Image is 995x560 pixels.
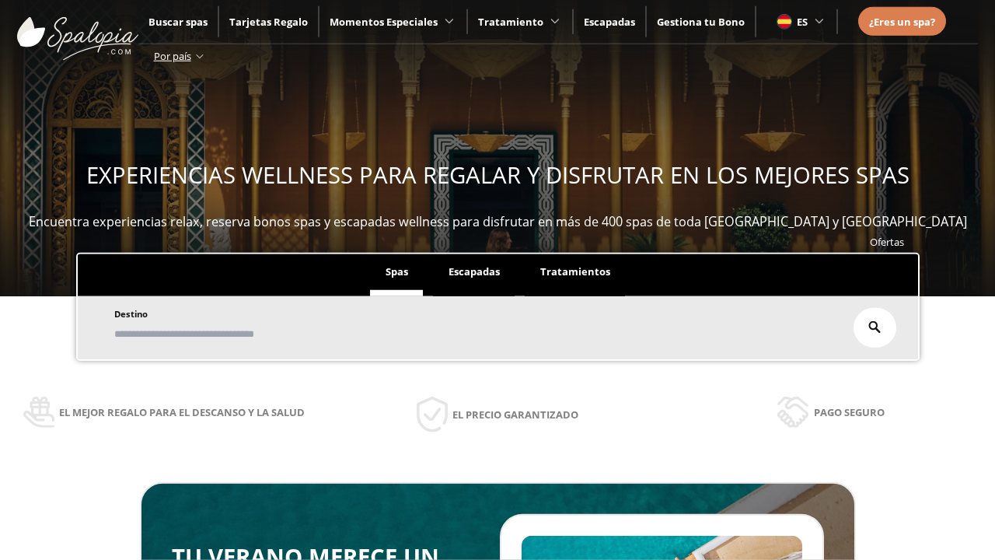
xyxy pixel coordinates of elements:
[814,404,885,421] span: Pago seguro
[59,404,305,421] span: El mejor regalo para el descanso y la salud
[29,213,967,230] span: Encuentra experiencias relax, reserva bonos spas y escapadas wellness para disfrutar en más de 40...
[657,15,745,29] a: Gestiona tu Bono
[869,15,935,29] span: ¿Eres un spa?
[584,15,635,29] a: Escapadas
[86,159,909,191] span: EXPERIENCIAS WELLNESS PARA REGALAR Y DISFRUTAR EN LOS MEJORES SPAS
[154,49,191,63] span: Por país
[114,308,148,320] span: Destino
[452,406,578,423] span: El precio garantizado
[148,15,208,29] a: Buscar spas
[229,15,308,29] a: Tarjetas Regalo
[540,264,610,278] span: Tratamientos
[870,235,904,249] a: Ofertas
[386,264,408,278] span: Spas
[869,13,935,30] a: ¿Eres un spa?
[449,264,500,278] span: Escapadas
[17,2,138,61] img: ImgLogoSpalopia.BvClDcEz.svg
